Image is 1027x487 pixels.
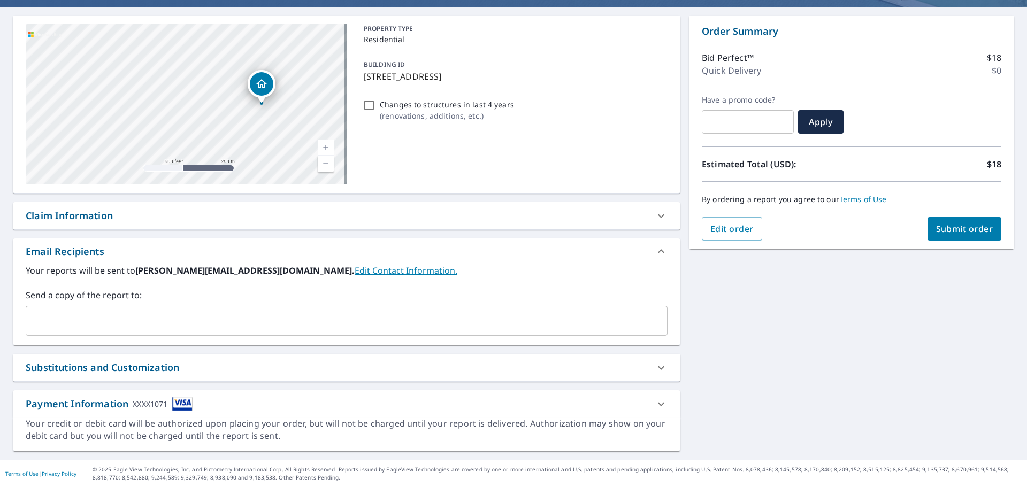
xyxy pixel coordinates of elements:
p: © 2025 Eagle View Technologies, Inc. and Pictometry International Corp. All Rights Reserved. Repo... [93,466,1022,482]
label: Have a promo code? [702,95,794,105]
p: Quick Delivery [702,64,761,77]
div: Dropped pin, building 1, Residential property, 111 W College St Pleasanton, TX 78064 [248,70,275,103]
p: [STREET_ADDRESS] [364,70,663,83]
a: EditContactInfo [355,265,457,276]
div: Payment Information [26,397,193,411]
p: BUILDING ID [364,60,405,69]
p: Order Summary [702,24,1001,38]
label: Send a copy of the report to: [26,289,668,302]
span: Apply [807,116,835,128]
p: ( renovations, additions, etc. ) [380,110,514,121]
div: Your credit or debit card will be authorized upon placing your order, but will not be charged unt... [26,418,668,442]
img: cardImage [172,397,193,411]
a: Current Level 16, Zoom Out [318,156,334,172]
div: Email Recipients [26,244,104,259]
div: Claim Information [13,202,680,229]
a: Current Level 16, Zoom In [318,140,334,156]
button: Edit order [702,217,762,241]
span: Edit order [710,223,754,235]
a: Privacy Policy [42,470,76,477]
p: Estimated Total (USD): [702,158,852,171]
span: Submit order [936,223,993,235]
p: Bid Perfect™ [702,51,754,64]
a: Terms of Use [839,194,887,204]
p: Changes to structures in last 4 years [380,99,514,110]
button: Apply [798,110,844,134]
div: Substitutions and Customization [26,360,179,375]
div: Email Recipients [13,238,680,264]
div: Payment InformationXXXX1071cardImage [13,390,680,418]
a: Terms of Use [5,470,39,477]
p: By ordering a report you agree to our [702,195,1001,204]
div: Claim Information [26,208,113,223]
div: XXXX1071 [133,397,167,411]
b: [PERSON_NAME][EMAIL_ADDRESS][DOMAIN_NAME]. [135,265,355,276]
p: PROPERTY TYPE [364,24,663,34]
div: Substitutions and Customization [13,354,680,381]
p: $0 [992,64,1001,77]
p: $18 [987,158,1001,171]
label: Your reports will be sent to [26,264,668,277]
p: | [5,470,76,477]
p: Residential [364,34,663,45]
button: Submit order [928,217,1002,241]
p: $18 [987,51,1001,64]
